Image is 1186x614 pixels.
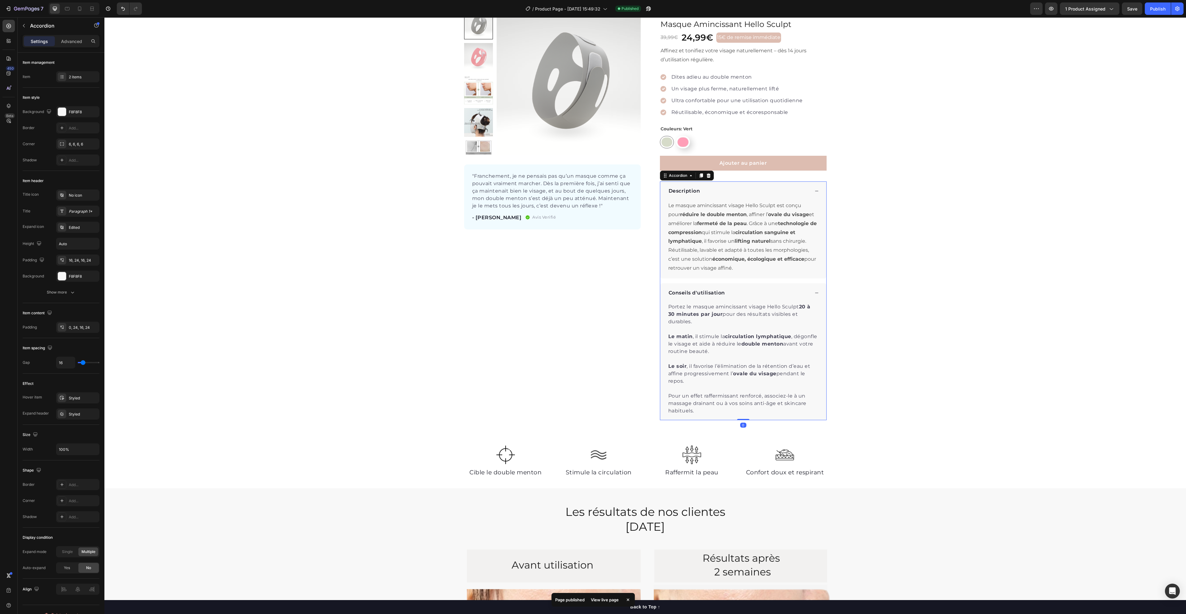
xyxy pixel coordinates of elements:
img: gempages_572518530923103047-ae368860-312b-4d98-ad27-29acd7a4db01.png [392,428,411,447]
button: 7 [2,2,46,15]
strong: réduire le double menton [576,194,642,200]
div: Background [23,273,44,279]
div: Hover item [23,394,42,400]
div: Show more [47,289,76,295]
div: Align [23,585,40,594]
img: gempages_572518530923103047-8e066899-2d04-4eac-a199-89f75fcf15b7.svg [485,428,503,447]
span: Multiple [81,549,95,555]
div: Rich Text Editor. Editing area: main [563,285,714,398]
p: Stimule la circulation [453,451,535,460]
div: 450 [6,66,15,71]
div: F8F8F8 [69,274,98,279]
button: Ajouter au panier&nbsp; [556,138,722,153]
legend: Couleurs: Vert [556,107,589,116]
div: Add... [69,158,98,163]
div: Back to Top ↑ [526,586,556,593]
button: Save [1122,2,1142,15]
div: Height [23,240,43,248]
div: Beta [5,113,15,118]
strong: circulation lymphatique [621,316,687,322]
div: Expand icon [23,224,44,229]
p: 15€ de remise immédiate [613,16,676,25]
div: Shadow [23,157,37,163]
div: Background [23,108,53,116]
span: Save [1127,6,1137,11]
div: Title [23,208,30,214]
div: Border [23,125,35,131]
div: Title icon [23,192,39,197]
div: Publish [1150,6,1166,12]
button: 1 product assigned [1060,2,1119,15]
div: Item [23,74,30,80]
strong: ovale du visage [664,194,705,200]
span: Yes [64,565,70,571]
div: 39,99€ [556,16,574,24]
button: Publish [1145,2,1171,15]
p: Pour un effet raffermissant renforcé, associez-le à un massage drainant ou à vos soins anti-âge e... [564,375,714,397]
input: Auto [56,444,99,455]
div: Shadow [23,514,37,520]
iframe: Design area [104,17,1186,614]
div: Size [23,431,39,439]
p: Dites adieu au double menton [567,56,698,63]
div: Width [23,446,33,452]
strong: lifting naturel [630,221,666,227]
div: Item style [23,95,40,100]
p: Page published [555,597,585,603]
div: Add... [69,498,98,504]
span: Product Page - [DATE] 15:49:32 [535,6,600,12]
div: 2 items [69,74,98,80]
div: Paragraph 1* [69,209,98,214]
p: Accordion [30,22,83,29]
p: 7 [41,5,43,12]
div: Ajouter au panier [615,142,663,150]
div: Border [23,482,35,487]
div: Auto-expand [23,565,46,571]
div: Add... [69,482,98,488]
div: Styled [69,395,98,401]
p: - [PERSON_NAME] [368,197,417,204]
div: Add... [69,514,98,520]
div: Item management [23,60,55,65]
div: No icon [69,193,98,198]
p: Raffermit la peau [547,451,629,460]
div: Display condition [23,535,53,540]
div: Shape [23,466,42,475]
div: Padding [23,256,46,264]
div: Open Intercom Messenger [1165,584,1180,599]
p: Cible le double menton [360,451,442,460]
h1: Masque Amincissant Hello Sculpt [556,1,722,13]
strong: 20 à 30 minutes par jour [564,286,706,300]
div: 6, 6, 6, 6 [69,142,98,147]
div: Effect [23,381,33,386]
input: Auto [56,357,75,368]
div: Item header [23,178,44,184]
div: Gap [23,360,30,365]
p: Confort doux et respirant [639,451,722,460]
strong: technologie de compression [564,203,712,218]
strong: fermeté de la peau [593,203,642,209]
input: Auto [56,238,99,249]
div: Add... [69,125,98,131]
p: Un visage plus ferme, naturellement lifté [567,68,698,75]
p: Affinez et tonifiez votre visage naturellement – dès 14 jours d’utilisation régulière. [556,29,722,47]
div: Item content [23,309,53,317]
div: 16, 24, 16, 24 [69,258,98,263]
div: 0 [636,405,642,410]
span: No [86,565,91,571]
div: Expand header [23,411,49,416]
div: 0, 24, 16, 24 [69,325,98,330]
p: Portez le masque amincissant visage Hello Sculpt pour des résultats visibles et durables. [564,286,714,308]
span: / [532,6,534,12]
p: Avis Verifié [428,197,451,203]
div: Padding [23,324,37,330]
p: "Franchement, je ne pensais pas qu’un masque comme ça pouvait vraiment marcher. Dès la première f... [368,155,528,192]
strong: Le matin [564,316,588,322]
img: gempages_572518530923103047-94614bc9-8f80-4ac4-9cf5-057a06fe806a.png [671,428,690,447]
span: Single [62,549,73,555]
div: Styled [69,412,98,417]
p: Description [564,170,596,177]
div: View live page [587,595,622,604]
div: Item spacing [23,344,54,352]
div: Edited [69,225,98,230]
